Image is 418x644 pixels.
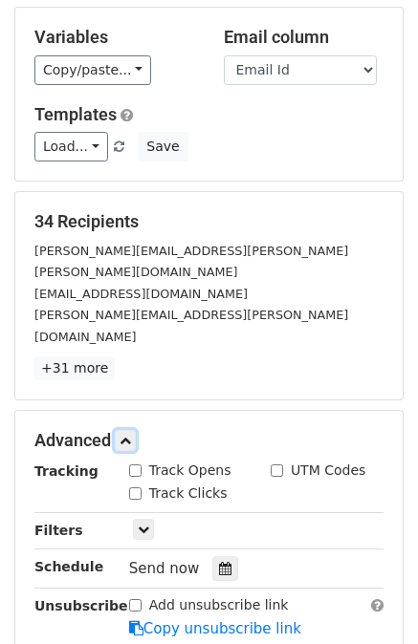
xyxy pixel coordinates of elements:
[34,244,348,280] small: [PERSON_NAME][EMAIL_ADDRESS][PERSON_NAME][PERSON_NAME][DOMAIN_NAME]
[149,461,231,481] label: Track Opens
[291,461,365,481] label: UTM Codes
[34,287,248,301] small: [EMAIL_ADDRESS][DOMAIN_NAME]
[34,463,99,479] strong: Tracking
[149,483,228,504] label: Track Clicks
[224,27,385,48] h5: Email column
[138,132,187,161] button: Save
[34,55,151,85] a: Copy/paste...
[129,560,200,577] span: Send now
[34,430,384,451] h5: Advanced
[34,104,117,124] a: Templates
[34,356,115,380] a: +31 more
[34,523,83,538] strong: Filters
[149,595,289,615] label: Add unsubscribe link
[322,552,418,644] iframe: Chat Widget
[34,211,384,232] h5: 34 Recipients
[34,308,348,344] small: [PERSON_NAME][EMAIL_ADDRESS][PERSON_NAME][DOMAIN_NAME]
[34,27,195,48] h5: Variables
[129,620,301,637] a: Copy unsubscribe link
[34,132,108,161] a: Load...
[34,559,103,574] strong: Schedule
[34,598,128,613] strong: Unsubscribe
